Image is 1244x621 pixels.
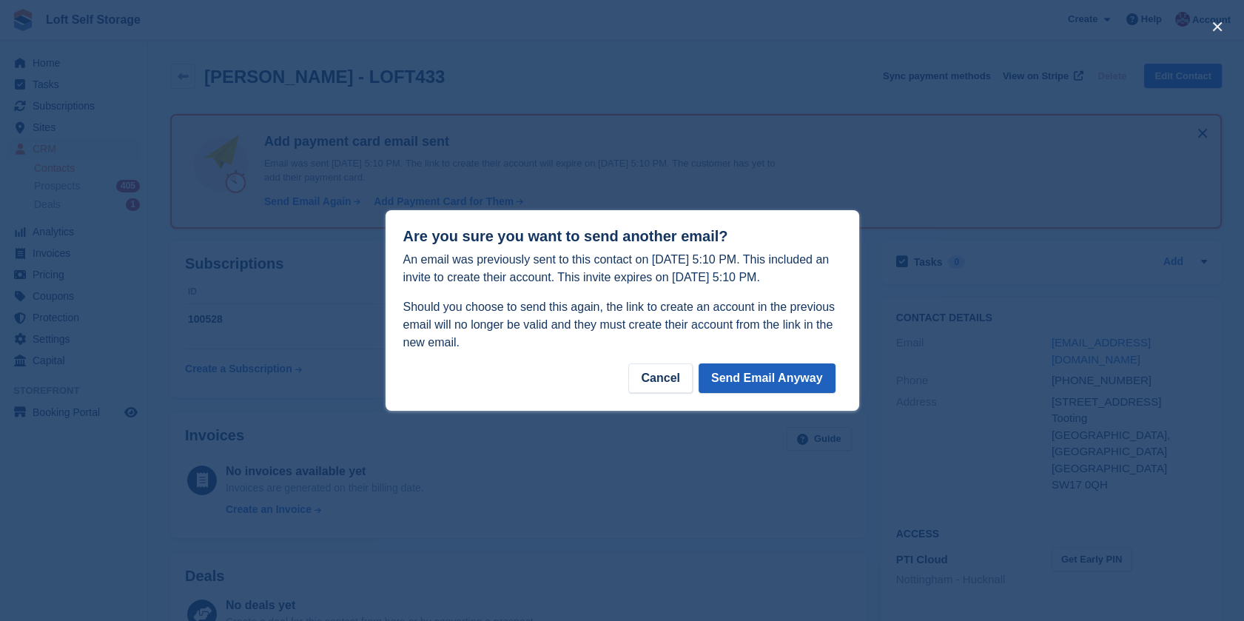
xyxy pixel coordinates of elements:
button: close [1206,15,1229,38]
p: An email was previously sent to this contact on [DATE] 5:10 PM. This included an invite to create... [403,251,841,286]
h1: Are you sure you want to send another email? [403,228,841,245]
button: Send Email Anyway [699,363,836,393]
p: Should you choose to send this again, the link to create an account in the previous email will no... [403,298,841,352]
div: Cancel [628,363,692,393]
